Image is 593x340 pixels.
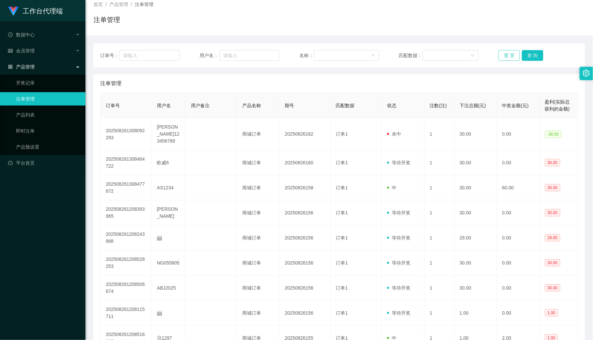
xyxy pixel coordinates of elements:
[131,2,132,7] span: /
[16,124,80,138] a: 即时注单
[336,235,348,240] span: 订单1
[109,2,128,7] span: 产品管理
[152,118,186,150] td: [PERSON_NAME]123456789
[279,150,330,175] td: 20250826160
[392,160,410,165] font: 等待开奖
[454,225,497,250] td: 29.00
[191,103,210,108] span: 用户备注
[157,103,171,108] span: 用户名
[8,32,13,37] i: 图标： check-circle-o
[460,103,486,108] span: 下注总额(元)
[100,150,152,175] td: 202508261308464722
[497,301,540,326] td: 0.00
[545,99,570,112] span: 盈利(实际总获利的金额)
[545,234,560,241] span: 29.00
[497,175,540,200] td: 60.00
[471,53,475,58] i: 图标： 向下
[16,76,80,90] a: 开奖记录
[392,131,401,137] font: 未中
[237,250,280,276] td: 商城订单
[454,150,497,175] td: 30.00
[100,175,152,200] td: 202508261308477672
[237,150,280,175] td: 商城订单
[16,48,35,53] font: 会员管理
[424,200,454,225] td: 1
[100,225,152,250] td: 202508261208243888
[430,103,447,108] span: 注数(注)
[545,309,558,317] span: 1.00
[16,108,80,122] a: 产品列表
[8,64,13,69] i: 图标： AppStore-O
[105,2,107,7] span: /
[336,310,348,316] span: 订单1
[23,0,63,22] h1: 工作台代理端
[392,210,410,215] font: 等待开奖
[237,276,280,301] td: 商城订单
[392,310,410,316] font: 等待开奖
[242,103,261,108] span: 产品名称
[336,131,348,137] span: 订单1
[545,209,560,216] span: 30.00
[200,52,219,59] span: 用户名：
[336,160,348,165] span: 订单1
[279,175,330,200] td: 20250826158
[497,250,540,276] td: 0.00
[279,118,330,150] td: 20250826162
[424,276,454,301] td: 1
[100,301,152,326] td: 202508261208115711
[8,156,80,170] a: 图标： 仪表板平台首页
[152,250,186,276] td: NG055805
[336,185,348,190] span: 订单1
[152,200,186,225] td: [PERSON_NAME]
[424,175,454,200] td: 1
[454,301,497,326] td: 1.00
[237,200,280,225] td: 商城订单
[336,285,348,291] span: 订单1
[545,131,562,138] span: -30.00
[152,225,186,250] td: jjjjj
[454,250,497,276] td: 30.00
[8,7,19,16] img: logo.9652507e.png
[100,52,119,59] span: 订单号：
[392,260,410,266] font: 等待开奖
[16,140,80,154] a: 产品预设置
[499,50,520,61] button: 重 置
[219,50,280,61] input: 请输入
[424,301,454,326] td: 1
[583,69,590,77] i: 图标： 设置
[392,235,410,240] font: 等待开奖
[497,276,540,301] td: 0.00
[8,48,13,53] i: 图标： table
[100,276,152,301] td: 202508261208506674
[299,52,314,59] span: 名称：
[387,103,396,108] span: 状态
[424,150,454,175] td: 1
[237,301,280,326] td: 商城订单
[545,159,560,166] span: 30.00
[392,285,410,291] font: 等待开奖
[497,118,540,150] td: 0.00
[106,103,120,108] span: 订单号
[100,250,152,276] td: 202508261208528253
[119,50,180,61] input: 请输入
[100,200,152,225] td: 202508261208393965
[454,118,497,150] td: 30.00
[371,53,375,58] i: 图标： 向下
[100,118,152,150] td: 202508261308092293
[336,103,355,108] span: 匹配数据
[135,2,154,7] span: 注单管理
[497,150,540,175] td: 0.00
[424,118,454,150] td: 1
[279,250,330,276] td: 20250826156
[454,175,497,200] td: 30.00
[16,32,35,37] font: 数据中心
[285,103,294,108] span: 期号
[454,200,497,225] td: 30.00
[336,210,348,215] span: 订单1
[454,276,497,301] td: 30.00
[16,92,80,106] a: 注单管理
[93,2,103,7] span: 首页
[399,52,422,59] span: 匹配数据：
[237,225,280,250] td: 商城订单
[545,284,560,292] span: 30.00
